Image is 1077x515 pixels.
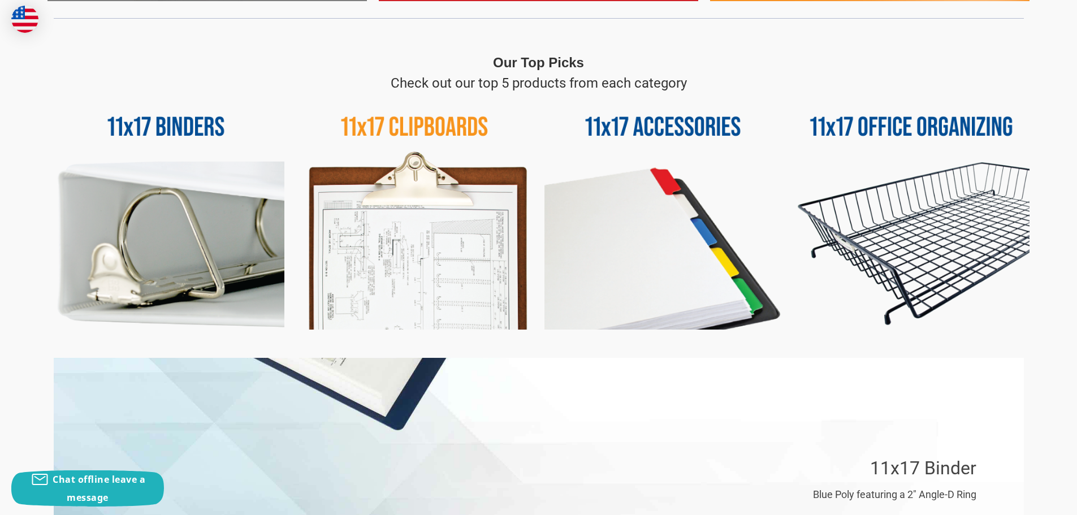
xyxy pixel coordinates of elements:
img: 11x17 Office Organizing [793,93,1030,330]
button: Chat offline leave a message [11,470,164,507]
iframe: Google Customer Reviews [984,484,1077,515]
span: Chat offline leave a message [53,473,145,504]
img: 11x17 Clipboards [296,93,533,330]
p: Blue Poly featuring a 2" Angle-D Ring [813,487,976,502]
img: 11x17 Binders [47,93,284,330]
p: 11x17 Binder [870,455,976,482]
img: duty and tax information for United States [11,6,38,33]
img: 11x17 Accessories [544,93,781,330]
p: Our Top Picks [493,53,584,73]
p: Check out our top 5 products from each category [391,73,687,93]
